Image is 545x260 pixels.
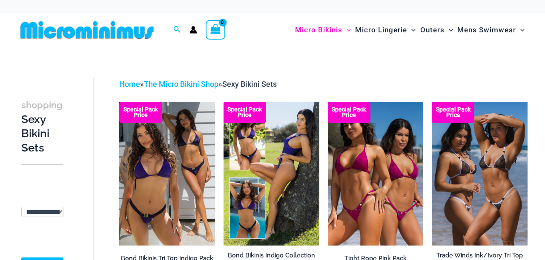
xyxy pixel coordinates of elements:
a: View Shopping Cart, empty [206,20,225,40]
img: MM SHOP LOGO FLAT [17,20,157,40]
a: Home [119,80,140,89]
img: Collection Pack F [328,102,424,245]
img: Bond Indigo Tri Top Pack (1) [119,102,215,245]
a: Micro BikinisMenu ToggleMenu Toggle [293,17,353,43]
span: Menu Toggle [516,19,525,41]
h3: Sexy Bikini Sets [21,97,63,155]
span: Menu Toggle [407,19,416,41]
a: Bond Indigo Tri Top Pack (1) Bond Indigo Tri Top Pack Back (1)Bond Indigo Tri Top Pack Back (1) [119,102,215,245]
a: The Micro Bikini Shop [144,80,218,89]
span: » » [119,80,277,89]
b: Special Pack Price [328,107,370,118]
b: Special Pack Price [224,107,266,118]
a: Search icon link [173,25,181,35]
span: Menu Toggle [342,19,351,41]
b: Special Pack Price [432,107,474,118]
a: Top Bum Pack Top Bum Pack bTop Bum Pack b [432,102,528,245]
select: wpc-taxonomy-pa_fabric-type-746009 [21,207,63,217]
span: Micro Bikinis [295,19,342,41]
a: Mens SwimwearMenu ToggleMenu Toggle [455,17,527,43]
nav: Site Navigation [292,16,528,44]
a: OutersMenu ToggleMenu Toggle [418,17,455,43]
a: Collection Pack F Collection Pack B (3)Collection Pack B (3) [328,102,424,245]
a: Account icon link [189,26,197,34]
a: Micro LingerieMenu ToggleMenu Toggle [353,17,418,43]
img: Top Bum Pack [432,102,528,245]
span: Sexy Bikini Sets [222,80,277,89]
b: Special Pack Price [119,107,162,118]
span: Menu Toggle [445,19,453,41]
span: shopping [21,100,63,110]
span: Outers [420,19,445,41]
a: Bond Inidgo Collection Pack (10) Bond Indigo Bikini Collection Pack Back (6)Bond Indigo Bikini Co... [224,102,319,245]
img: Bond Inidgo Collection Pack (10) [224,102,319,245]
span: Mens Swimwear [457,19,516,41]
span: Micro Lingerie [355,19,407,41]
